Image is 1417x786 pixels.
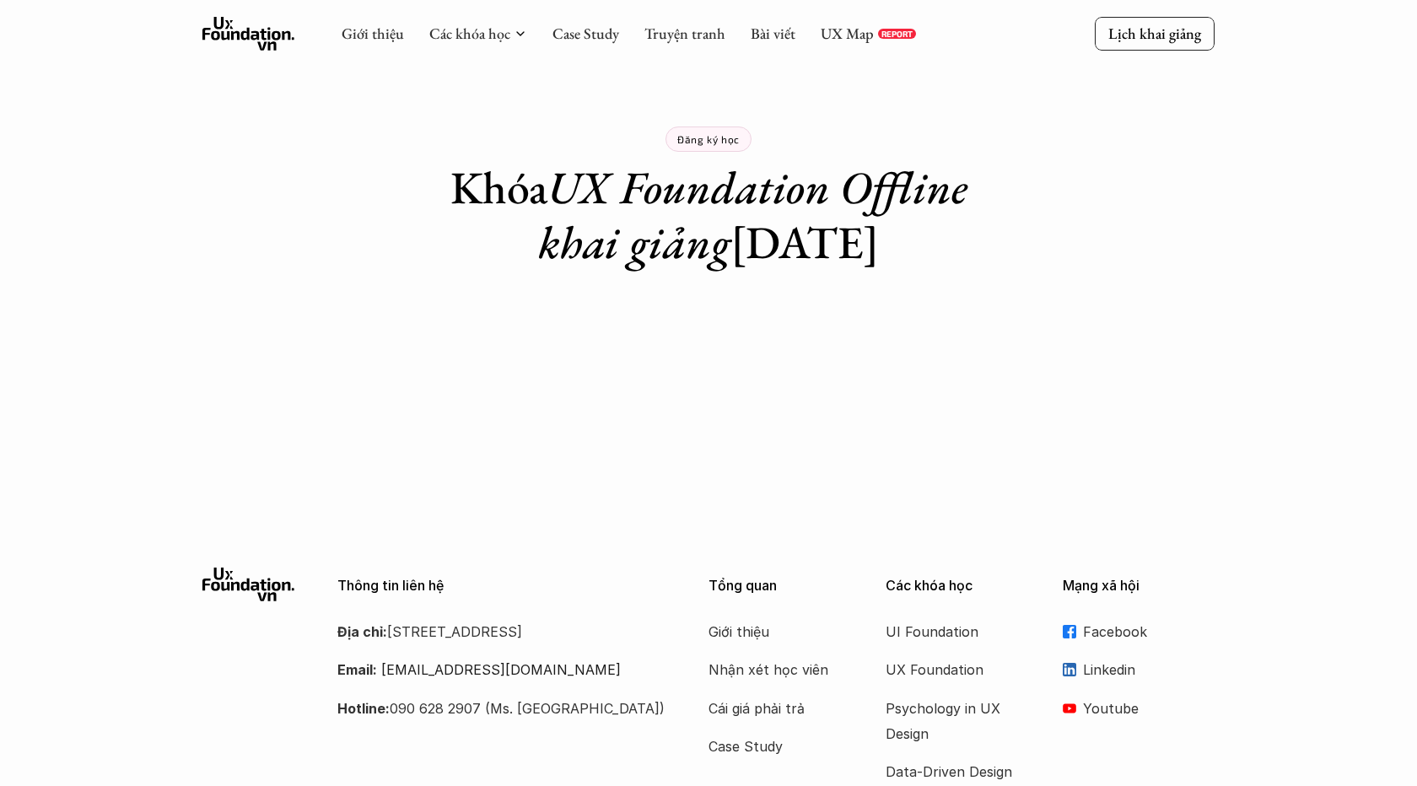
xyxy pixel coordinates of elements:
p: Tổng quan [708,578,860,594]
p: Các khóa học [886,578,1037,594]
em: UX Foundation Offline khai giảng [538,158,978,272]
p: Thông tin liên hệ [337,578,666,594]
a: Giới thiệu [342,24,404,43]
a: UI Foundation [886,619,1021,644]
strong: Email: [337,661,377,678]
a: Linkedin [1063,657,1215,682]
a: UX Foundation [886,657,1021,682]
a: Data-Driven Design [886,759,1021,784]
strong: Địa chỉ: [337,623,387,640]
strong: Hotline: [337,700,390,717]
a: Youtube [1063,696,1215,721]
p: Facebook [1083,619,1215,644]
p: Lịch khai giảng [1108,24,1201,43]
p: [STREET_ADDRESS] [337,619,666,644]
a: REPORT [878,29,916,39]
a: Lịch khai giảng [1095,17,1215,50]
a: Case Study [552,24,619,43]
a: UX Map [821,24,874,43]
a: [EMAIL_ADDRESS][DOMAIN_NAME] [381,661,621,678]
a: Psychology in UX Design [886,696,1021,747]
p: Đăng ký học [677,133,740,145]
p: Youtube [1083,696,1215,721]
p: Mạng xã hội [1063,578,1215,594]
p: 090 628 2907 (Ms. [GEOGRAPHIC_DATA]) [337,696,666,721]
a: Cái giá phải trả [708,696,843,721]
a: Case Study [708,734,843,759]
a: Giới thiệu [708,619,843,644]
a: Facebook [1063,619,1215,644]
a: Nhận xét học viên [708,657,843,682]
a: Bài viết [751,24,795,43]
h1: Khóa [DATE] [413,160,1004,270]
a: Các khóa học [429,24,510,43]
iframe: Tally form [371,304,1046,430]
a: Truyện tranh [644,24,725,43]
p: REPORT [881,29,913,39]
p: Linkedin [1083,657,1215,682]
